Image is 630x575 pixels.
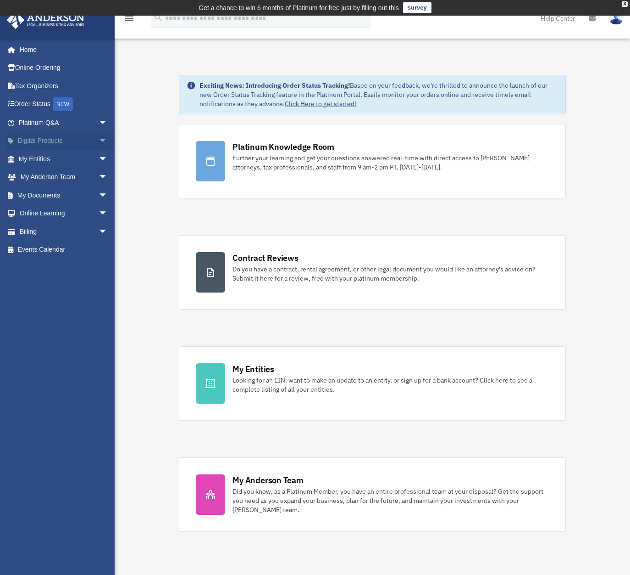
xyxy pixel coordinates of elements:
[403,2,431,13] a: survey
[4,11,87,29] img: Anderson Advisors Platinum Portal
[99,168,117,187] span: arrow_drop_down
[232,487,548,514] div: Did you know, as a Platinum Member, you have an entire professional team at your disposal? Get th...
[199,81,558,108] div: Based on your feedback, we're thrilled to announce the launch of our new Order Status Tracking fe...
[53,97,73,111] div: NEW
[609,11,623,25] img: User Pic
[124,16,135,24] a: menu
[99,113,117,132] span: arrow_drop_down
[232,265,548,283] div: Do you have a contract, rental agreement, or other legal document you would like an attorney's ad...
[6,168,122,186] a: My Anderson Teamarrow_drop_down
[6,132,122,150] a: Digital Productsarrow_drop_down
[6,40,117,59] a: Home
[232,141,334,152] div: Platinum Knowledge Room
[6,113,122,132] a: Platinum Q&Aarrow_drop_down
[179,235,565,310] a: Contract Reviews Do you have a contract, rental agreement, or other legal document you would like...
[99,132,117,151] span: arrow_drop_down
[6,186,122,204] a: My Documentsarrow_drop_down
[6,77,122,95] a: Tax Organizers
[6,59,122,77] a: Online Ordering
[99,150,117,169] span: arrow_drop_down
[124,13,135,24] i: menu
[285,100,356,108] a: Click Here to get started!
[153,12,163,23] i: search
[232,363,274,375] div: My Entities
[179,124,565,198] a: Platinum Knowledge Room Further your learning and get your questions answered real-time with dire...
[99,204,117,223] span: arrow_drop_down
[99,222,117,241] span: arrow_drop_down
[232,153,548,172] div: Further your learning and get your questions answered real-time with direct access to [PERSON_NAM...
[6,150,122,168] a: My Entitiesarrow_drop_down
[6,241,122,259] a: Events Calendar
[199,81,350,90] strong: Exciting News: Introducing Order Status Tracking!
[6,204,122,223] a: Online Learningarrow_drop_down
[99,186,117,205] span: arrow_drop_down
[6,95,122,114] a: Order StatusNEW
[232,376,548,394] div: Looking for an EIN, want to make an update to an entity, or sign up for a bank account? Click her...
[6,222,122,241] a: Billingarrow_drop_down
[622,1,628,7] div: close
[199,2,399,13] div: Get a chance to win 6 months of Platinum for free just by filling out this
[179,457,565,532] a: My Anderson Team Did you know, as a Platinum Member, you have an entire professional team at your...
[232,474,303,486] div: My Anderson Team
[232,252,298,264] div: Contract Reviews
[179,346,565,421] a: My Entities Looking for an EIN, want to make an update to an entity, or sign up for a bank accoun...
